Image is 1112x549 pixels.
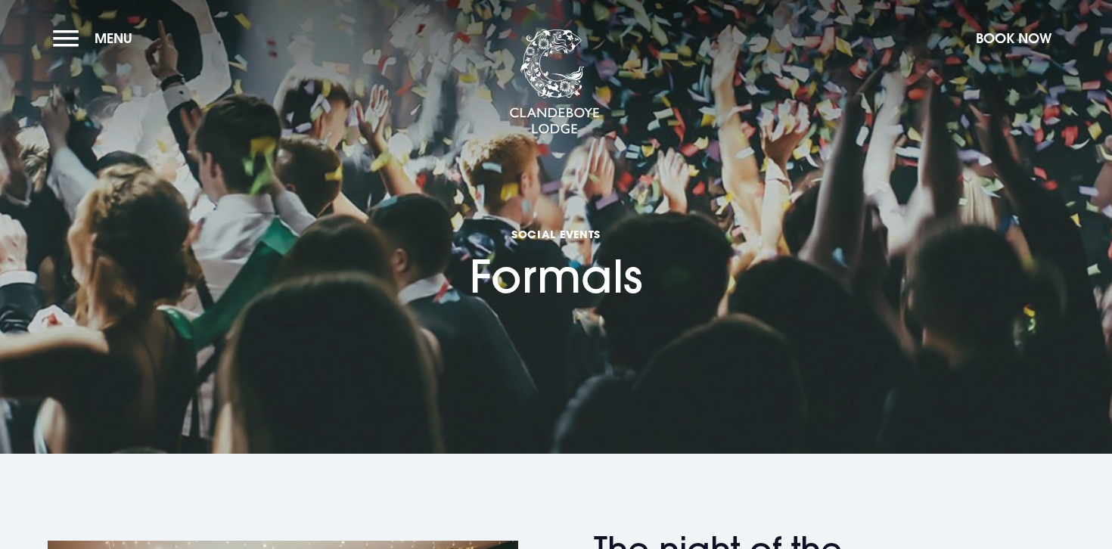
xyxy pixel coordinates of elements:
[470,227,642,241] span: Social Events
[53,22,140,54] button: Menu
[968,22,1059,54] button: Book Now
[470,158,642,302] h1: Formals
[509,29,600,135] img: Clandeboye Lodge
[95,29,132,47] span: Menu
